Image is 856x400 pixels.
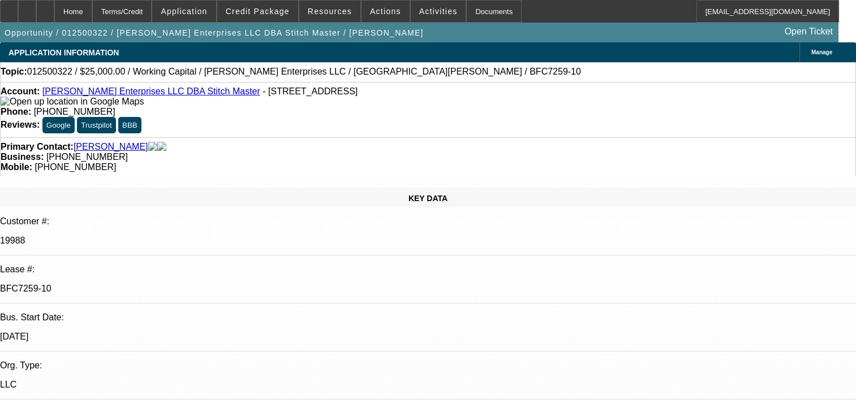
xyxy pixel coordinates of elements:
button: Actions [362,1,410,22]
strong: Reviews: [1,120,40,129]
span: Actions [370,7,401,16]
button: Application [152,1,216,22]
a: View Google Maps [1,97,144,106]
button: BBB [118,117,141,133]
button: Credit Package [217,1,298,22]
strong: Mobile: [1,162,32,172]
strong: Topic: [1,67,27,77]
span: [PHONE_NUMBER] [35,162,116,172]
button: Resources [299,1,360,22]
button: Google [42,117,75,133]
span: Manage [811,49,832,55]
img: facebook-icon.png [148,142,157,152]
span: - [STREET_ADDRESS] [263,86,358,96]
img: linkedin-icon.png [157,142,166,152]
span: Application [161,7,207,16]
a: [PERSON_NAME] [74,142,148,152]
strong: Primary Contact: [1,142,74,152]
span: Opportunity / 012500322 / [PERSON_NAME] Enterprises LLC DBA Stitch Master / [PERSON_NAME] [5,28,424,37]
button: Trustpilot [77,117,115,133]
span: 012500322 / $25,000.00 / Working Capital / [PERSON_NAME] Enterprises LLC / [GEOGRAPHIC_DATA][PERS... [27,67,581,77]
strong: Business: [1,152,44,162]
span: KEY DATA [408,194,448,203]
span: Activities [419,7,458,16]
span: Resources [308,7,352,16]
span: [PHONE_NUMBER] [46,152,128,162]
strong: Account: [1,86,40,96]
img: Open up location in Google Maps [1,97,144,107]
span: Credit Package [226,7,290,16]
a: [PERSON_NAME] Enterprises LLC DBA Stitch Master [42,86,260,96]
span: [PHONE_NUMBER] [34,107,115,116]
strong: Phone: [1,107,31,116]
span: APPLICATION INFORMATION [8,48,119,57]
a: Open Ticket [780,22,837,41]
button: Activities [411,1,466,22]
